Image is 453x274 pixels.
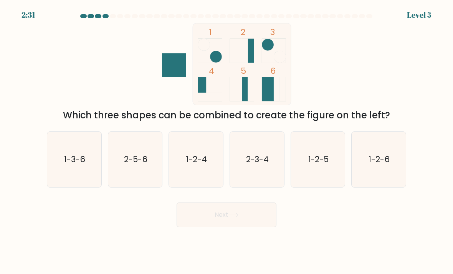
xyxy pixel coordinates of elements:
[51,108,402,122] div: Which three shapes can be combined to create the figure on the left?
[241,26,245,38] tspan: 2
[124,154,147,165] text: 2-5-6
[64,154,85,165] text: 1-3-6
[177,203,276,227] button: Next
[21,9,35,21] div: 2:31
[308,154,329,165] text: 1-2-5
[369,154,390,165] text: 1-2-6
[209,65,214,77] tspan: 4
[246,154,269,165] text: 2-3-4
[241,65,246,77] tspan: 5
[186,154,207,165] text: 1-2-4
[407,9,432,21] div: Level 5
[270,26,275,38] tspan: 3
[270,65,276,77] tspan: 6
[209,26,212,38] tspan: 1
